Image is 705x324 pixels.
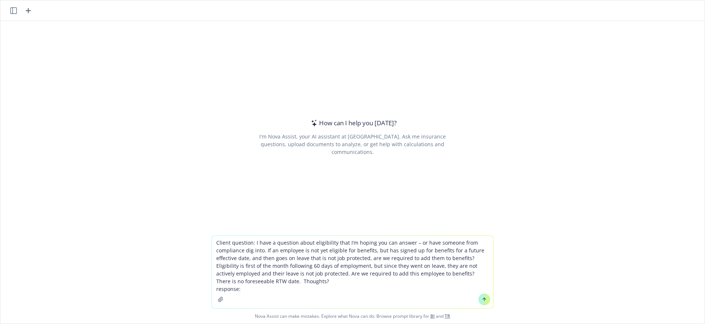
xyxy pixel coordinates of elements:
[430,313,435,319] a: BI
[3,309,702,324] span: Nova Assist can make mistakes. Explore what Nova can do: Browse prompt library for and
[212,236,493,308] textarea: Client question: I have a question about eligibility that I’m hoping you can answer – or have som...
[309,118,397,128] div: How can I help you [DATE]?
[445,313,450,319] a: TR
[249,133,456,156] div: I'm Nova Assist, your AI assistant at [GEOGRAPHIC_DATA]. Ask me insurance questions, upload docum...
